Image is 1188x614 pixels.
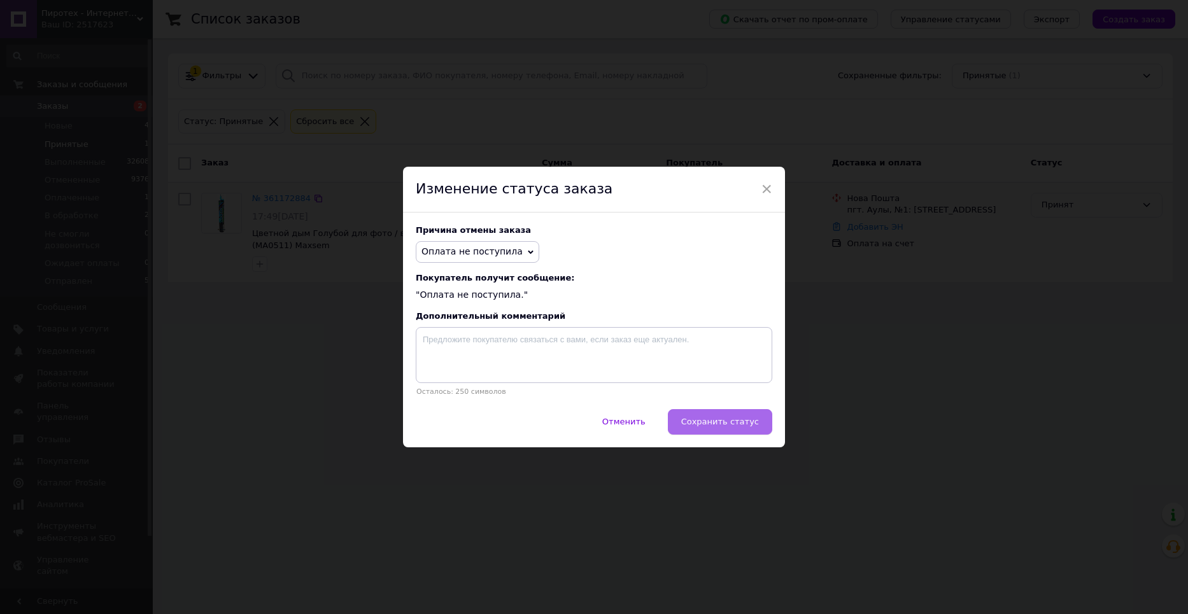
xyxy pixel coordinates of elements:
div: Изменение статуса заказа [403,167,785,213]
button: Отменить [589,409,659,435]
span: × [761,178,772,200]
span: Сохранить статус [681,417,759,426]
div: Причина отмены заказа [416,225,772,235]
span: Покупатель получит сообщение: [416,273,772,283]
span: Оплата не поступила [421,246,523,256]
p: Осталось: 250 символов [416,387,772,396]
div: "Оплата не поступила." [416,273,772,302]
span: Отменить [602,417,646,426]
div: Дополнительный комментарий [416,311,772,321]
button: Сохранить статус [668,409,772,435]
